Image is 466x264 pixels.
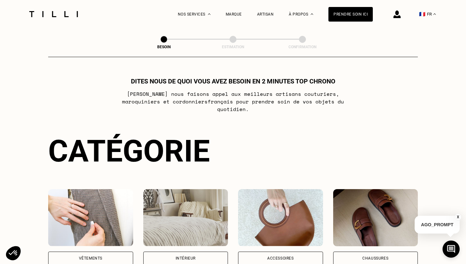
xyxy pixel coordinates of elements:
img: Menu déroulant à propos [311,13,313,15]
div: Intérieur [176,256,196,260]
img: menu déroulant [433,13,436,15]
a: Marque [226,12,242,16]
span: 🇫🇷 [419,11,425,17]
div: Chaussures [362,256,388,260]
div: Catégorie [48,133,418,169]
img: Intérieur [143,189,228,246]
img: icône connexion [393,10,401,18]
a: Artisan [257,12,274,16]
div: Besoin [132,45,196,49]
h1: Dites nous de quoi vous avez besoin en 2 minutes top chrono [131,77,335,85]
img: Chaussures [333,189,418,246]
img: Accessoires [238,189,323,246]
img: Vêtements [48,189,133,246]
p: [PERSON_NAME] nous faisons appel aux meilleurs artisans couturiers , maroquiniers et cordonniers ... [107,90,359,113]
div: Accessoires [267,256,294,260]
img: Menu déroulant [208,13,210,15]
img: Logo du service de couturière Tilli [27,11,80,17]
div: Confirmation [271,45,334,49]
p: AGO_PROMPT [415,216,460,234]
div: Vêtements [79,256,102,260]
button: X [455,214,461,221]
a: Prendre soin ici [328,7,373,22]
div: Estimation [201,45,265,49]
